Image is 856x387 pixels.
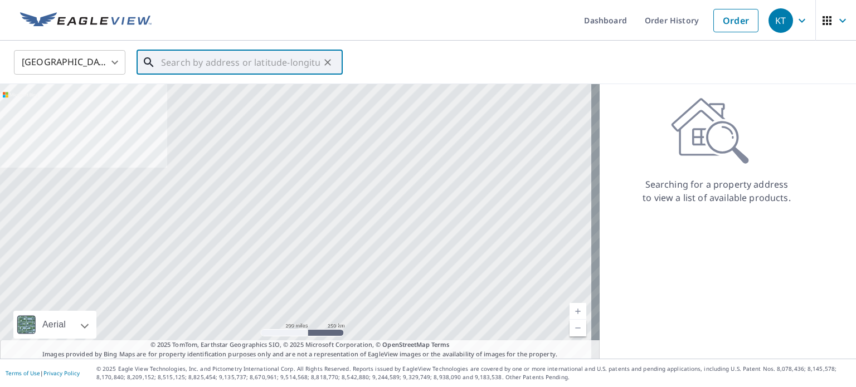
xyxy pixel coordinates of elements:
a: Privacy Policy [43,369,80,377]
p: © 2025 Eagle View Technologies, Inc. and Pictometry International Corp. All Rights Reserved. Repo... [96,365,850,381]
a: Terms of Use [6,369,40,377]
a: Terms [431,340,450,349]
a: Order [713,9,758,32]
button: Clear [320,55,335,70]
div: [GEOGRAPHIC_DATA] [14,47,125,78]
img: EV Logo [20,12,152,29]
a: Current Level 5, Zoom Out [570,320,586,336]
span: © 2025 TomTom, Earthstar Geographics SIO, © 2025 Microsoft Corporation, © [150,340,450,350]
div: KT [769,8,793,33]
input: Search by address or latitude-longitude [161,47,320,78]
div: Aerial [39,311,69,339]
a: OpenStreetMap [382,340,429,349]
p: Searching for a property address to view a list of available products. [642,178,791,204]
p: | [6,370,80,376]
a: Current Level 5, Zoom In [570,303,586,320]
div: Aerial [13,311,96,339]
